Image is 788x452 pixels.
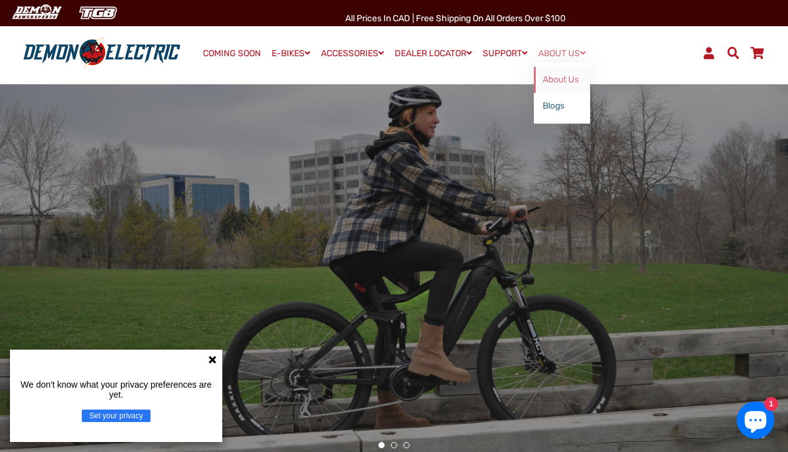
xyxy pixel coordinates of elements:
a: ACCESSORIES [317,44,388,62]
button: 3 of 3 [403,442,410,448]
img: TGB Canada [72,2,124,23]
button: 1 of 3 [378,442,385,448]
span: All Prices in CAD | Free shipping on all orders over $100 [345,13,566,24]
inbox-online-store-chat: Shopify online store chat [733,401,778,442]
a: About Us [534,67,590,93]
button: 2 of 3 [391,442,397,448]
button: Set your privacy [82,410,150,422]
a: DEALER LOCATOR [390,44,476,62]
a: Blogs [534,93,590,119]
a: E-BIKES [267,44,315,62]
img: Demon Electric [6,2,66,23]
p: We don't know what your privacy preferences are yet. [15,380,217,400]
img: Demon Electric logo [19,37,185,69]
a: ABOUT US [534,44,590,62]
a: COMING SOON [199,45,265,62]
a: SUPPORT [478,44,532,62]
